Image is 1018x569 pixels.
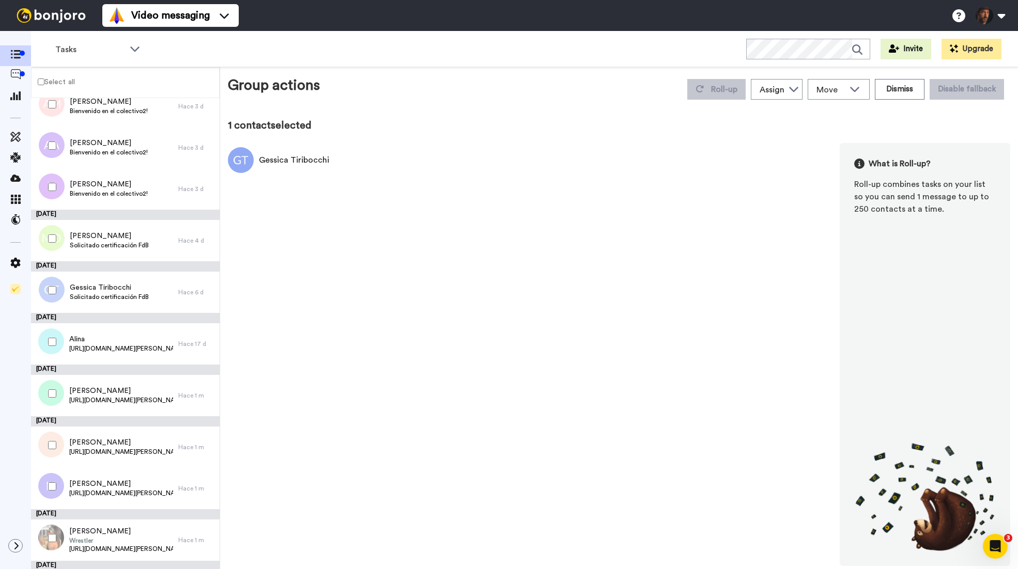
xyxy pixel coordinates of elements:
[69,526,173,536] span: [PERSON_NAME]
[69,437,173,448] span: [PERSON_NAME]
[109,7,125,24] img: vm-color.svg
[10,284,21,294] img: Checklist.svg
[31,261,220,272] div: [DATE]
[228,75,320,100] div: Group actions
[178,391,214,400] div: Hace 1 m
[31,313,220,323] div: [DATE]
[31,210,220,220] div: [DATE]
[32,75,75,88] label: Select all
[69,344,173,353] span: [URL][DOMAIN_NAME][PERSON_NAME]
[70,189,148,198] span: Bienvenido en el colectivo2!
[70,148,148,156] span: Bienvenido en el colectivo2!
[178,288,214,296] div: Hace 6 d
[55,43,125,56] span: Tasks
[12,8,90,23] img: bj-logo-header-white.svg
[70,138,148,148] span: [PERSON_NAME]
[178,236,214,245] div: Hace 4 d
[869,157,931,170] span: What is Roll-up?
[69,489,173,497] span: [URL][DOMAIN_NAME][PERSON_NAME]
[69,396,173,404] span: [URL][DOMAIN_NAME][PERSON_NAME]
[1004,534,1012,542] span: 3
[760,84,784,96] div: Assign
[816,84,844,96] span: Move
[854,178,996,215] div: Roll-up combines tasks on your list so you can send 1 message to up to 250 contacts at a time.
[69,536,173,545] span: Wrestler
[31,365,220,375] div: [DATE]
[178,102,214,110] div: Hace 3 d
[31,509,220,519] div: [DATE]
[983,534,1008,559] iframe: Intercom live chat
[259,154,329,166] div: Gessica Tiribocchi
[854,442,996,551] img: joro-roll.png
[711,85,737,93] span: Roll-up
[70,241,149,249] span: Solicitado certificación FdB
[178,536,214,544] div: Hace 1 m
[687,79,746,100] button: Roll-up
[69,448,173,456] span: [URL][DOMAIN_NAME][PERSON_NAME]
[178,144,214,152] div: Hace 3 d
[69,386,173,396] span: [PERSON_NAME]
[178,484,214,493] div: Hace 1 m
[70,282,149,293] span: Gessica Tiribocchi
[228,118,1010,133] div: 1 contact selected
[178,185,214,193] div: Hace 3 d
[875,79,924,100] button: Dismiss
[881,39,931,59] button: Invite
[178,340,214,348] div: Hace 17 d
[942,39,1001,59] button: Upgrade
[70,107,148,115] span: Bienvenido en el colectivo2!
[930,79,1004,100] button: Disable fallback
[70,179,148,189] span: [PERSON_NAME]
[38,78,44,85] input: Select all
[70,97,148,107] span: [PERSON_NAME]
[31,416,220,426] div: [DATE]
[228,147,254,173] img: Image of Gessica Tiribocchi
[69,479,173,489] span: [PERSON_NAME]
[178,443,214,451] div: Hace 1 m
[69,545,173,553] span: [URL][DOMAIN_NAME][PERSON_NAME]
[131,8,210,23] span: Video messaging
[70,231,149,241] span: [PERSON_NAME]
[69,334,173,344] span: Alina
[70,293,149,301] span: Solicitado certificación FdB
